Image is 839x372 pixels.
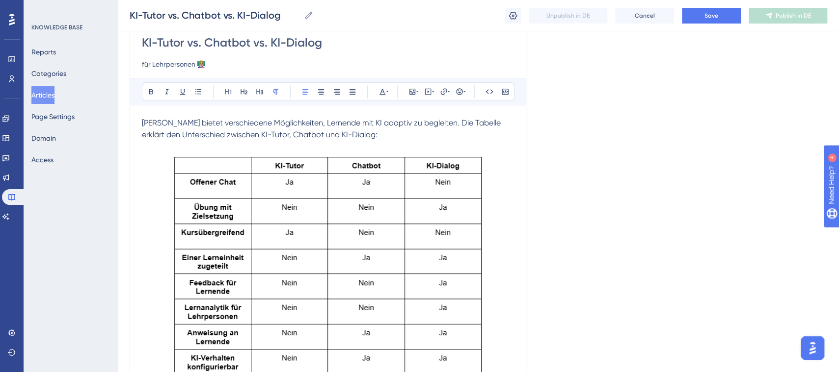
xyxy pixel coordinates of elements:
[31,43,56,61] button: Reports
[31,108,75,125] button: Page Settings
[31,129,56,147] button: Domain
[704,12,718,20] span: Save
[142,58,514,70] input: Article Description
[635,12,655,20] span: Cancel
[31,86,54,104] button: Articles
[615,8,674,24] button: Cancel
[682,8,741,24] button: Save
[529,8,607,24] button: Unpublish in DE
[546,12,590,20] span: Unpublish in DE
[31,151,54,169] button: Access
[130,8,300,22] input: Article Name
[68,5,71,13] div: 4
[31,24,82,31] div: KNOWLEDGE BASE
[798,333,827,363] iframe: UserGuiding AI Assistant Launcher
[749,8,827,24] button: Publish in DE
[142,118,503,139] span: [PERSON_NAME] bietet verschiedene Möglichkeiten, Lernende mit KI adaptiv zu begleiten. Die Tabell...
[776,12,811,20] span: Publish in DE
[142,35,514,50] input: Article Title
[31,65,66,82] button: Categories
[23,2,61,14] span: Need Help?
